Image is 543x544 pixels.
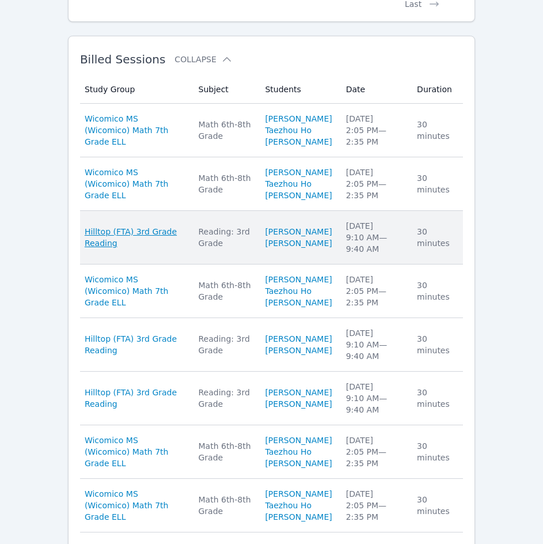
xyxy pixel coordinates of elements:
[174,54,232,65] button: Collapse
[192,75,259,104] th: Subject
[417,333,456,356] div: 30 minutes
[199,279,252,303] div: Math 6th-8th Grade
[199,226,252,249] div: Reading: 3rd Grade
[265,274,332,285] a: [PERSON_NAME]
[199,333,252,356] div: Reading: 3rd Grade
[346,435,403,469] div: [DATE] 2:05 PM — 2:35 PM
[265,124,312,136] a: Taezhou Ho
[85,488,185,523] a: Wicomico MS (Wicomico) Math 7th Grade ELL
[85,435,185,469] a: Wicomico MS (Wicomico) Math 7th Grade ELL
[80,52,165,66] span: Billed Sessions
[346,381,403,415] div: [DATE] 9:10 AM — 9:40 AM
[265,458,332,469] a: [PERSON_NAME]
[265,237,332,249] a: [PERSON_NAME]
[85,167,185,201] a: Wicomico MS (Wicomico) Math 7th Grade ELL
[80,318,463,372] tr: Hilltop (FTA) 3rd Grade ReadingReading: 3rd Grade[PERSON_NAME][PERSON_NAME][DATE]9:10 AM—9:40 AM3...
[346,167,403,201] div: [DATE] 2:05 PM — 2:35 PM
[199,119,252,142] div: Math 6th-8th Grade
[80,479,463,532] tr: Wicomico MS (Wicomico) Math 7th Grade ELLMath 6th-8th Grade[PERSON_NAME]Taezhou Ho[PERSON_NAME][D...
[265,345,332,356] a: [PERSON_NAME]
[265,136,332,148] a: [PERSON_NAME]
[80,372,463,425] tr: Hilltop (FTA) 3rd Grade ReadingReading: 3rd Grade[PERSON_NAME][PERSON_NAME][DATE]9:10 AM—9:40 AM3...
[85,274,185,308] a: Wicomico MS (Wicomico) Math 7th Grade ELL
[265,398,332,410] a: [PERSON_NAME]
[199,387,252,410] div: Reading: 3rd Grade
[80,104,463,157] tr: Wicomico MS (Wicomico) Math 7th Grade ELLMath 6th-8th Grade[PERSON_NAME]Taezhou Ho[PERSON_NAME][D...
[346,327,403,362] div: [DATE] 9:10 AM — 9:40 AM
[265,333,332,345] a: [PERSON_NAME]
[80,265,463,318] tr: Wicomico MS (Wicomico) Math 7th Grade ELLMath 6th-8th Grade[PERSON_NAME]Taezhou Ho[PERSON_NAME][D...
[346,220,403,255] div: [DATE] 9:10 AM — 9:40 AM
[339,75,410,104] th: Date
[265,178,312,190] a: Taezhou Ho
[346,488,403,523] div: [DATE] 2:05 PM — 2:35 PM
[80,157,463,211] tr: Wicomico MS (Wicomico) Math 7th Grade ELLMath 6th-8th Grade[PERSON_NAME]Taezhou Ho[PERSON_NAME][D...
[417,119,456,142] div: 30 minutes
[417,226,456,249] div: 30 minutes
[265,190,332,201] a: [PERSON_NAME]
[85,113,185,148] a: Wicomico MS (Wicomico) Math 7th Grade ELL
[417,440,456,463] div: 30 minutes
[265,113,332,124] a: [PERSON_NAME]
[265,488,332,500] a: [PERSON_NAME]
[346,274,403,308] div: [DATE] 2:05 PM — 2:35 PM
[265,226,332,237] a: [PERSON_NAME]
[346,113,403,148] div: [DATE] 2:05 PM — 2:35 PM
[80,425,463,479] tr: Wicomico MS (Wicomico) Math 7th Grade ELLMath 6th-8th Grade[PERSON_NAME]Taezhou Ho[PERSON_NAME][D...
[265,511,332,523] a: [PERSON_NAME]
[265,500,312,511] a: Taezhou Ho
[265,297,332,308] a: [PERSON_NAME]
[258,75,339,104] th: Students
[417,494,456,517] div: 30 minutes
[417,387,456,410] div: 30 minutes
[410,75,463,104] th: Duration
[417,172,456,195] div: 30 minutes
[265,446,312,458] a: Taezhou Ho
[265,167,332,178] a: [PERSON_NAME]
[417,279,456,303] div: 30 minutes
[265,285,312,297] a: Taezhou Ho
[85,226,185,249] a: Hilltop (FTA) 3rd Grade Reading
[199,440,252,463] div: Math 6th-8th Grade
[85,333,185,356] a: Hilltop (FTA) 3rd Grade Reading
[199,494,252,517] div: Math 6th-8th Grade
[265,435,332,446] a: [PERSON_NAME]
[199,172,252,195] div: Math 6th-8th Grade
[265,387,332,398] a: [PERSON_NAME]
[80,211,463,265] tr: Hilltop (FTA) 3rd Grade ReadingReading: 3rd Grade[PERSON_NAME][PERSON_NAME][DATE]9:10 AM—9:40 AM3...
[80,75,192,104] th: Study Group
[85,387,185,410] a: Hilltop (FTA) 3rd Grade Reading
